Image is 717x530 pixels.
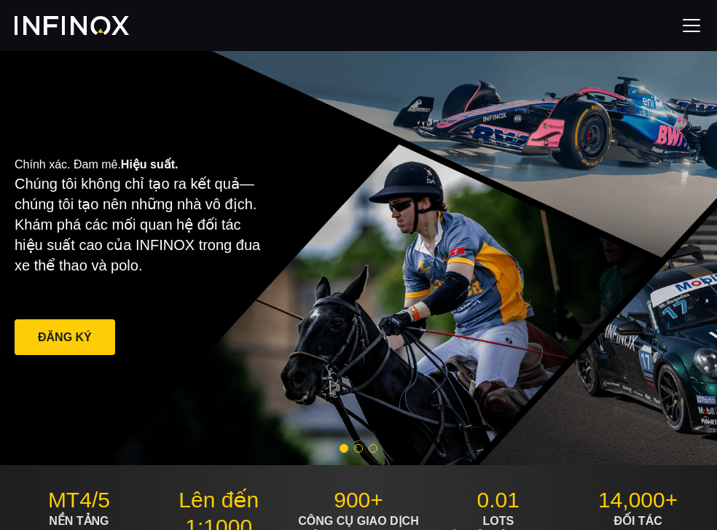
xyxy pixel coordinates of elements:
p: Chúng tôi không chỉ tạo ra kết quả—chúng tôi tạo nên những nhà vô địch. Khám phá các mối quan hệ ... [15,174,262,276]
strong: LOTS [482,515,514,527]
div: Chính xác. Đam mê. [15,101,324,415]
a: Đăng ký [15,319,115,355]
span: Go to slide 1 [340,444,348,453]
span: Go to slide 2 [354,444,363,453]
p: MT4/5 [15,487,144,514]
p: 900+ [294,487,423,514]
strong: CÔNG CỤ GIAO DỊCH [298,515,418,527]
strong: Hiệu suất. [121,158,179,171]
strong: ĐỐI TÁC [614,515,662,527]
span: Go to slide 3 [369,444,377,453]
strong: NỀN TẢNG [49,515,109,527]
p: 0.01 [434,487,563,514]
p: 14,000+ [573,487,702,514]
